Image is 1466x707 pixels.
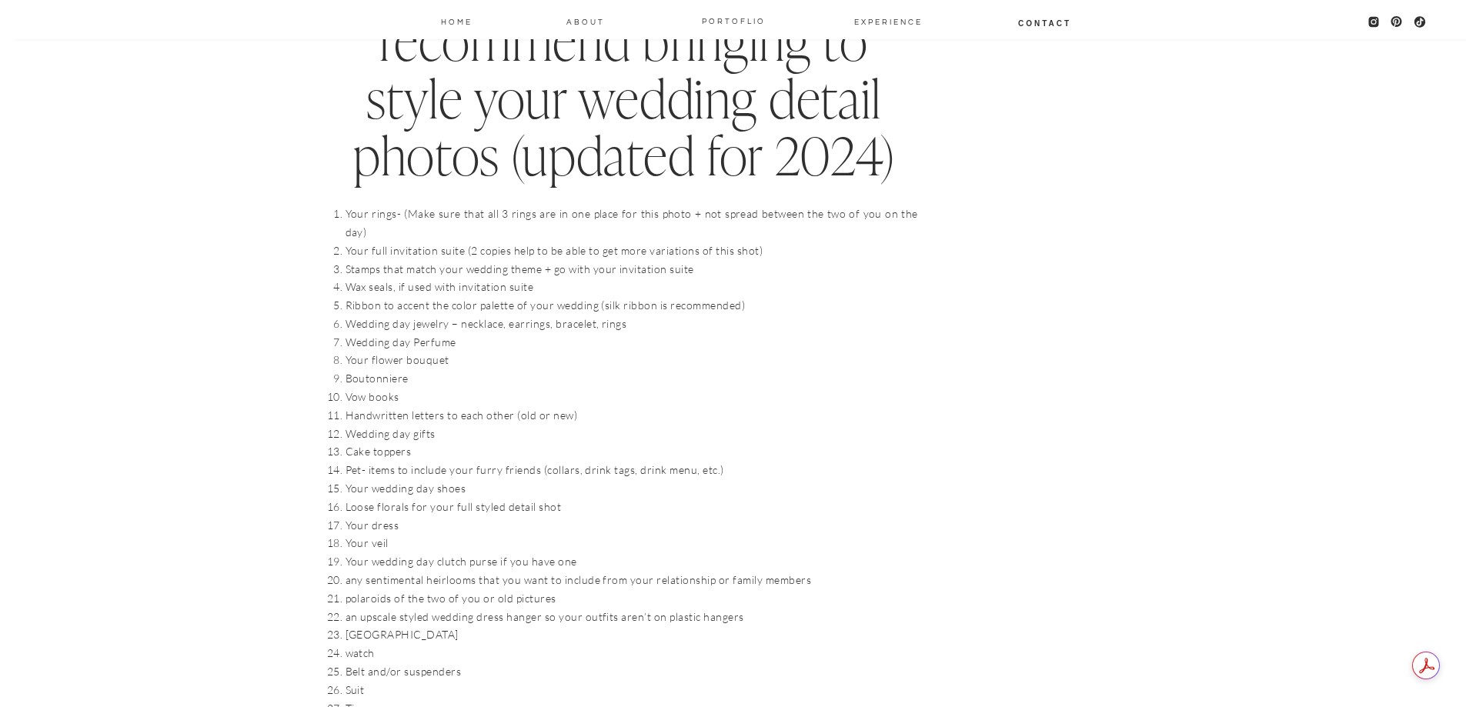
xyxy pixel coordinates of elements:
[346,205,918,242] li: Your rings- (Make sure that all 3 rings are in one place for this photo + not spread between the ...
[346,388,918,406] li: Vow books
[346,662,918,681] li: Belt and/or suspenders
[346,608,918,626] li: an upscale styled wedding dress hanger so your outfits aren’t on plastic hangers
[346,625,918,644] li: [GEOGRAPHIC_DATA]
[346,498,918,516] li: Loose florals for your full styled detail shot
[346,571,918,589] li: any sentimental heirlooms that you want to include from your relationship or family members
[346,406,918,425] li: Handwritten letters to each other (old or new)
[346,479,918,498] li: Your wedding day shoes
[346,425,918,443] li: Wedding day gifts
[346,351,918,369] li: Your flower bouquet
[440,15,474,27] a: Home
[346,534,918,552] li: Your veil
[346,442,918,461] li: Cake toppers
[346,589,918,608] li: polaroids of the two of you or old pictures
[566,15,606,27] a: About
[1017,16,1073,28] a: Contact
[346,552,918,571] li: Your wedding day clutch purse if you have one
[854,15,910,27] a: EXPERIENCE
[346,315,918,333] li: Wedding day jewelry – necklace, earrings, bracelet, rings
[346,296,918,315] li: Ribbon to accent the color palette of your wedding (silk ribbon is recommended)
[346,516,918,535] li: Your dress
[346,333,918,352] li: Wedding day Perfume
[346,461,918,479] li: Pet- items to include your furry friends (collars, drink tags, drink menu, etc.)
[346,369,918,388] li: Boutonniere
[696,14,772,26] a: PORTOFLIO
[346,242,918,260] li: Your full invitation suite (2 copies help to be able to get more variations of this shot)
[346,681,918,699] li: Suit
[346,278,918,296] li: Wax seals, if used with invitation suite
[346,260,918,278] li: Stamps that match your wedding theme + go with your invitation suite
[346,644,918,662] li: watch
